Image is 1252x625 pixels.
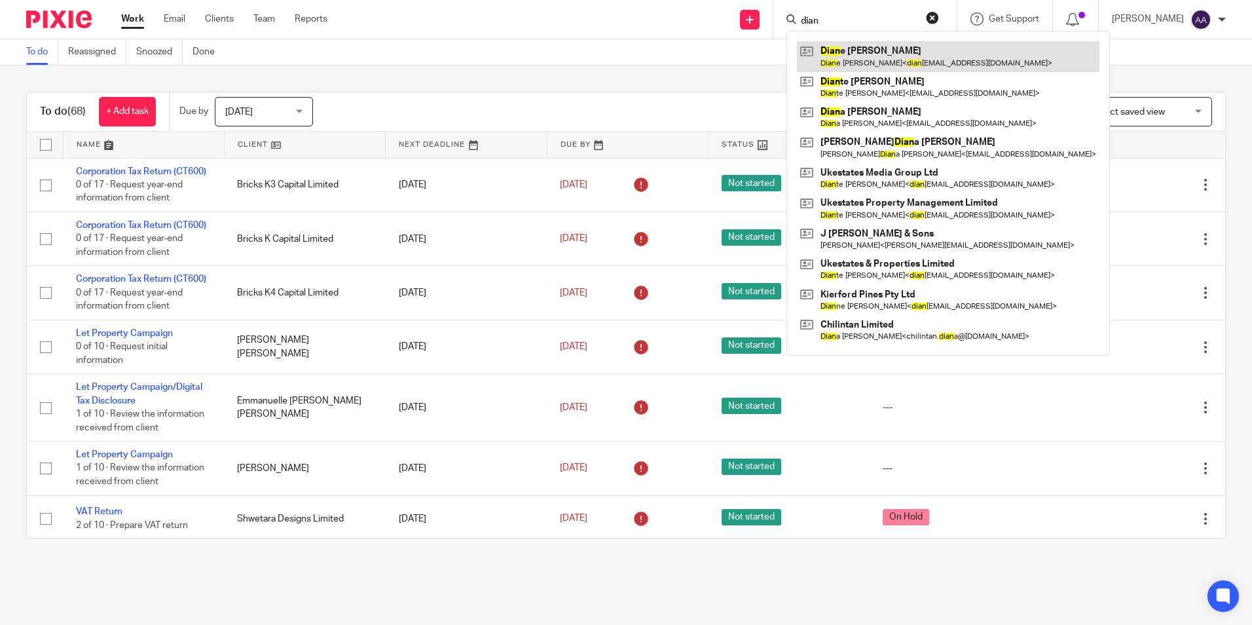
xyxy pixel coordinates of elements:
[386,158,547,212] td: [DATE]
[68,39,126,65] a: Reassigned
[560,403,587,412] span: [DATE]
[722,398,781,414] span: Not started
[76,235,183,257] span: 0 of 17 · Request year-end information from client
[560,464,587,473] span: [DATE]
[136,39,183,65] a: Snoozed
[883,401,1050,414] div: ---
[26,10,92,28] img: Pixie
[253,12,275,26] a: Team
[121,12,144,26] a: Work
[224,158,385,212] td: Bricks K3 Capital Limited
[76,521,188,530] span: 2 of 10 · Prepare VAT return
[722,175,781,191] span: Not started
[76,450,173,459] a: Let Property Campaign
[224,320,385,373] td: [PERSON_NAME] [PERSON_NAME]
[224,212,385,265] td: Bricks K Capital Limited
[193,39,225,65] a: Done
[386,212,547,265] td: [DATE]
[76,342,168,365] span: 0 of 10 · Request initial information
[386,374,547,442] td: [DATE]
[99,97,156,126] a: + Add task
[295,12,327,26] a: Reports
[76,507,122,516] a: VAT Return
[67,106,86,117] span: (68)
[883,462,1050,475] div: ---
[76,275,206,284] a: Corporation Tax Return (CT600)
[76,180,183,203] span: 0 of 17 · Request year-end information from client
[225,107,253,117] span: [DATE]
[76,288,183,311] span: 0 of 17 · Request year-end information from client
[386,266,547,320] td: [DATE]
[164,12,185,26] a: Email
[76,409,204,432] span: 1 of 10 · Review the information received from client
[1112,12,1184,26] p: [PERSON_NAME]
[800,16,917,28] input: Search
[224,266,385,320] td: Bricks K4 Capital Limited
[386,320,547,373] td: [DATE]
[224,495,385,542] td: Shwetara Designs Limited
[224,442,385,495] td: [PERSON_NAME]
[722,229,781,246] span: Not started
[386,442,547,495] td: [DATE]
[560,514,587,523] span: [DATE]
[224,374,385,442] td: Emmanuelle [PERSON_NAME] [PERSON_NAME]
[722,283,781,299] span: Not started
[1190,9,1211,30] img: svg%3E
[560,180,587,189] span: [DATE]
[386,495,547,542] td: [DATE]
[560,288,587,297] span: [DATE]
[76,329,173,338] a: Let Property Campaign
[989,14,1039,24] span: Get Support
[722,459,781,475] span: Not started
[76,221,206,230] a: Corporation Tax Return (CT600)
[926,11,939,24] button: Clear
[722,337,781,354] span: Not started
[560,342,587,351] span: [DATE]
[76,464,204,487] span: 1 of 10 · Review the information received from client
[40,105,86,119] h1: To do
[560,235,587,244] span: [DATE]
[722,509,781,525] span: Not started
[883,509,929,525] span: On Hold
[26,39,58,65] a: To do
[1092,107,1165,117] span: Select saved view
[179,105,208,118] p: Due by
[76,167,206,176] a: Corporation Tax Return (CT600)
[205,12,234,26] a: Clients
[76,383,202,405] a: Let Property Campaign/Digital Tax Disclosure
